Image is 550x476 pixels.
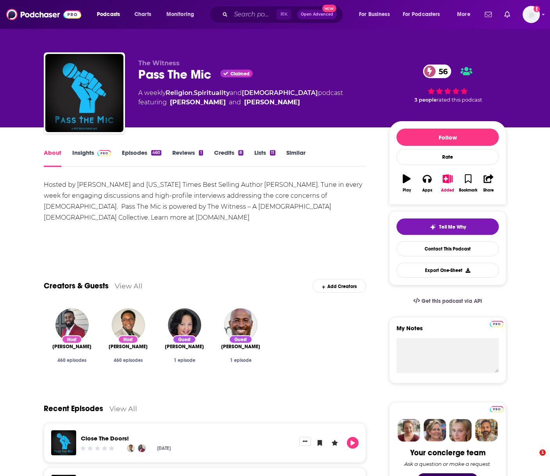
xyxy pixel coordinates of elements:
span: ⌘ K [277,9,291,20]
span: 56 [431,64,452,78]
div: Add Creators [312,279,366,293]
span: For Podcasters [403,9,440,20]
div: Bookmark [459,188,477,193]
a: Get this podcast via API [407,292,488,311]
img: Podchaser Pro [490,321,504,327]
img: Wendi Thomas [168,308,201,342]
div: 1 episode [219,358,262,363]
a: Jemar Tisby [109,344,148,350]
img: Tyler Burns [55,308,89,342]
span: Charts [134,9,151,20]
div: Community Rating: 0 out of 5 [80,446,115,451]
a: Van Jones [221,344,260,350]
a: About [44,149,61,167]
span: and [229,98,241,107]
span: More [457,9,470,20]
a: Lists11 [254,149,275,167]
img: Van Jones [224,308,257,342]
div: Play [403,188,411,193]
div: 8 [238,150,243,156]
div: Host [118,335,138,344]
a: Tyler Burns [244,98,300,107]
div: 11 [270,150,275,156]
img: Podchaser Pro [490,406,504,412]
a: Religion [166,89,193,97]
img: tell me why sparkle [430,224,436,230]
div: Guest [173,335,196,344]
span: Open Advanced [301,13,333,16]
div: Guest [229,335,252,344]
a: InsightsPodchaser Pro [72,149,111,167]
div: Host [62,335,82,344]
img: Podchaser - Follow, Share and Rate Podcasts [6,7,81,22]
a: View All [109,404,137,413]
span: [PERSON_NAME] [52,344,91,350]
label: My Notes [396,324,499,338]
img: Tyler Burns [138,444,146,452]
span: Get this podcast via API [421,298,482,304]
img: Pass The Mic [45,54,123,132]
a: Jemar Tisby [170,98,226,107]
a: Show notifications dropdown [501,8,513,21]
button: open menu [161,8,204,21]
button: open menu [398,8,452,21]
a: Similar [286,149,305,167]
span: Logged in as EllaRoseMurphy [523,6,540,23]
button: Show More Button [299,437,311,446]
a: Contact This Podcast [396,241,499,256]
button: Leave a Rating [329,437,341,449]
div: 1 [199,150,203,156]
img: Podchaser Pro [97,150,111,156]
div: Ask a question or make a request. [404,461,491,467]
button: open menu [452,8,480,21]
div: A weekly podcast [138,88,343,107]
button: Apps [417,169,437,197]
a: Pro website [490,405,504,412]
iframe: Intercom live chat [523,449,542,468]
div: 460 episodes [50,358,94,363]
img: User Profile [523,6,540,23]
a: Close The Doors! [81,435,129,442]
a: Recent Episodes [44,404,103,413]
img: Jemar Tisby [112,308,145,342]
div: 1 episode [162,358,206,363]
button: Open AdvancedNew [297,10,337,19]
button: Play [347,437,359,449]
a: Show notifications dropdown [482,8,495,21]
span: featuring [138,98,343,107]
a: View All [115,282,143,290]
div: Added [441,188,454,193]
span: [PERSON_NAME] [165,344,204,350]
button: tell me why sparkleTell Me Why [396,218,499,235]
div: Search podcasts, credits, & more... [217,5,351,23]
img: Jon Profile [475,419,498,442]
span: [PERSON_NAME] [221,344,260,350]
a: [DEMOGRAPHIC_DATA] [242,89,318,97]
button: Added [437,169,458,197]
a: Pro website [490,320,504,327]
div: Rate [396,149,499,165]
span: [PERSON_NAME] [109,344,148,350]
svg: Email not verified [534,6,540,12]
button: open menu [91,8,130,21]
div: Share [483,188,494,193]
div: 460 [151,150,161,156]
button: Show profile menu [523,6,540,23]
a: Charts [129,8,156,21]
button: Bookmark Episode [314,437,326,449]
span: Podcasts [97,9,120,20]
a: Reviews1 [172,149,203,167]
div: Your concierge team [410,448,486,458]
a: 56 [423,64,452,78]
a: Creators & Guests [44,281,109,291]
span: and [230,89,242,97]
button: Export One-Sheet [396,263,499,278]
a: Wendi Thomas [165,344,204,350]
a: Jemar Tisby [127,444,135,452]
